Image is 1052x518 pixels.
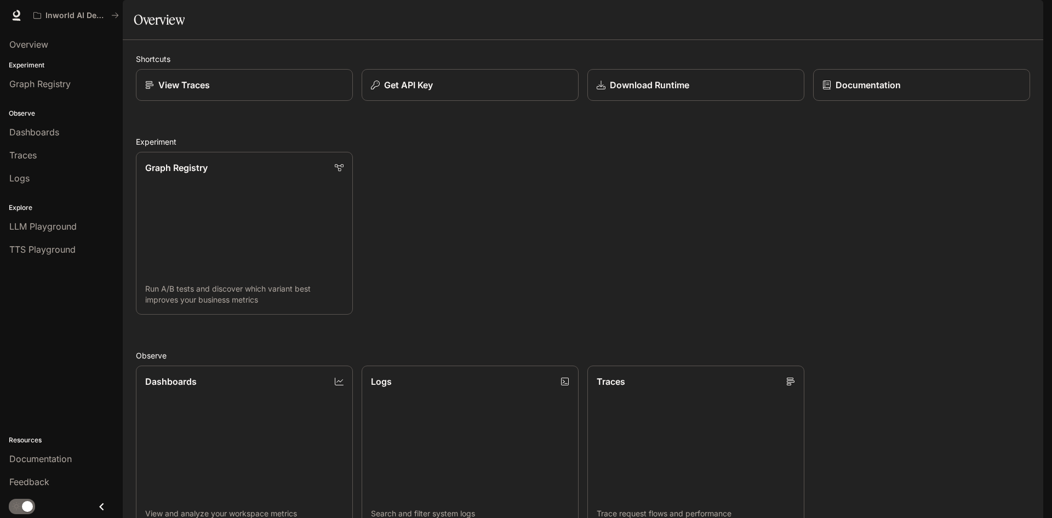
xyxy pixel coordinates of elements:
p: Traces [597,375,625,388]
h1: Overview [134,9,185,31]
p: Dashboards [145,375,197,388]
button: All workspaces [28,4,124,26]
p: Logs [371,375,392,388]
h2: Shortcuts [136,53,1030,65]
h2: Experiment [136,136,1030,147]
p: Download Runtime [610,78,689,92]
p: Graph Registry [145,161,208,174]
h2: Observe [136,350,1030,361]
a: View Traces [136,69,353,101]
p: Run A/B tests and discover which variant best improves your business metrics [145,283,344,305]
a: Graph RegistryRun A/B tests and discover which variant best improves your business metrics [136,152,353,315]
p: Get API Key [384,78,433,92]
button: Get API Key [362,69,579,101]
p: Inworld AI Demos [45,11,107,20]
a: Download Runtime [587,69,804,101]
a: Documentation [813,69,1030,101]
p: Documentation [836,78,901,92]
p: View Traces [158,78,210,92]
